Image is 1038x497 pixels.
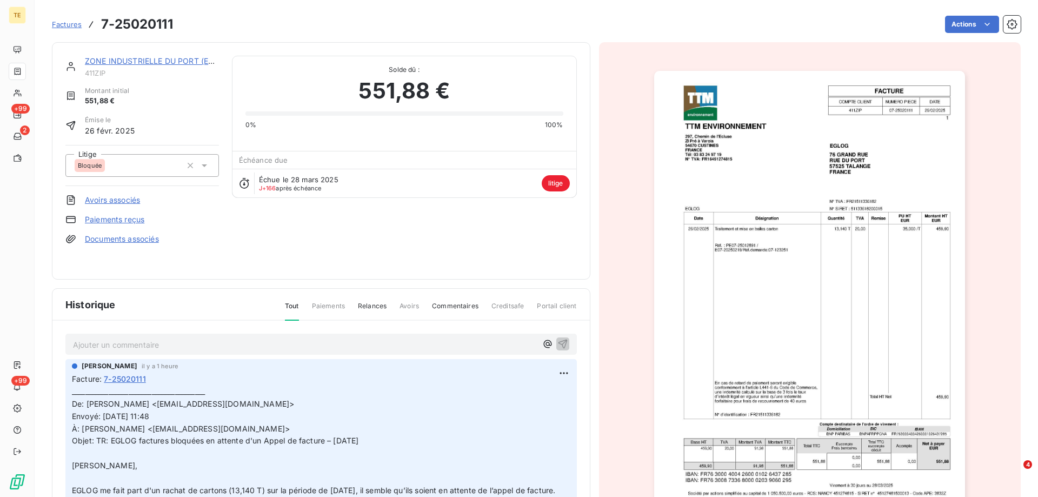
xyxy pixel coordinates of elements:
[72,373,102,385] span: Facture :
[85,69,219,77] span: 411ZIP
[85,96,129,107] span: 551,88 €
[52,20,82,29] span: Factures
[20,125,30,135] span: 2
[239,156,288,164] span: Échéance due
[285,301,299,321] span: Tout
[312,301,345,320] span: Paiements
[259,175,338,184] span: Échue le 28 mars 2025
[72,424,290,433] span: À: [PERSON_NAME] <[EMAIL_ADDRESS][DOMAIN_NAME]>
[9,6,26,24] div: TE
[85,125,135,136] span: 26 févr. 2025
[259,184,276,192] span: J+166
[101,15,173,34] h3: 7-25020111
[72,461,137,470] span: [PERSON_NAME],
[11,376,30,386] span: +99
[72,412,149,421] span: Envoyé: [DATE] 11:48
[72,436,358,445] span: Objet: TR: EGLOG factures bloquées en attente d'un Appel de facture – [DATE]
[85,234,159,244] a: Documents associés
[9,473,26,491] img: Logo LeanPay
[85,214,144,225] a: Paiements reçus
[259,185,322,191] span: après échéance
[82,361,137,371] span: [PERSON_NAME]
[65,297,116,312] span: Historique
[400,301,419,320] span: Avoirs
[537,301,576,320] span: Portail client
[245,65,563,75] span: Solde dû :
[11,104,30,114] span: +99
[358,75,449,107] span: 551,88 €
[542,175,570,191] span: litige
[1001,460,1027,486] iframe: Intercom live chat
[85,56,232,65] a: ZONE INDUSTRIELLE DU PORT (EGLOG)
[1023,460,1032,469] span: 4
[358,301,387,320] span: Relances
[142,363,178,369] span: il y a 1 heure
[72,486,555,495] span: EGLOG me fait part d'un rachat de cartons (13,140 T) sur la période de [DATE], il semble qu’ils s...
[245,120,256,130] span: 0%
[52,19,82,30] a: Factures
[945,16,999,33] button: Actions
[432,301,478,320] span: Commentaires
[78,162,102,169] span: Bloquée
[85,115,135,125] span: Émise le
[491,301,524,320] span: Creditsafe
[85,86,129,96] span: Montant initial
[72,399,294,408] span: De: [PERSON_NAME] <[EMAIL_ADDRESS][DOMAIN_NAME]>
[72,387,205,396] span: ________________________________________
[104,373,146,385] span: 7-25020111
[85,195,140,206] a: Avoirs associés
[545,120,563,130] span: 100%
